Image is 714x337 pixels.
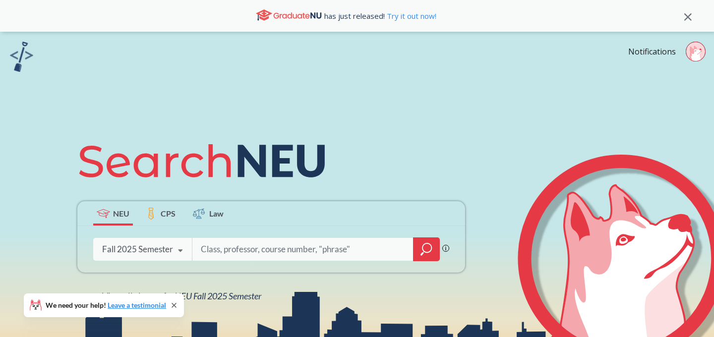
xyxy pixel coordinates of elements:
[108,301,166,309] a: Leave a testimonial
[209,208,224,219] span: Law
[10,42,33,72] img: sandbox logo
[413,237,440,261] div: magnifying glass
[385,11,436,21] a: Try it out now!
[10,42,33,75] a: sandbox logo
[420,242,432,256] svg: magnifying glass
[628,46,676,57] a: Notifications
[46,302,166,309] span: We need your help!
[175,290,261,301] span: NEU Fall 2025 Semester
[324,10,436,21] span: has just released!
[161,208,176,219] span: CPS
[102,290,261,301] span: View all classes for
[200,239,406,260] input: Class, professor, course number, "phrase"
[102,244,173,255] div: Fall 2025 Semester
[113,208,129,219] span: NEU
